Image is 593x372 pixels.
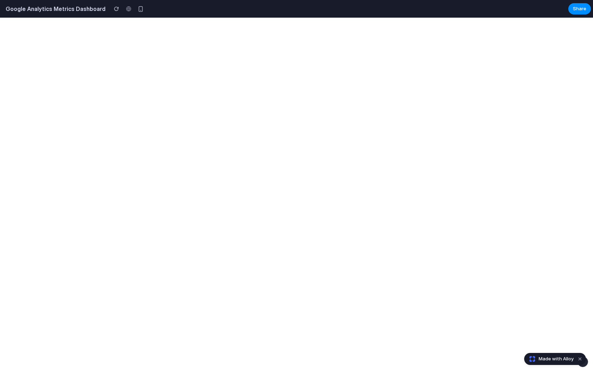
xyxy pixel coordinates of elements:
[573,5,586,12] span: Share
[568,3,591,14] button: Share
[539,355,574,362] span: Made with Alloy
[3,5,106,13] h2: Google Analytics Metrics Dashboard
[525,355,574,362] a: Made with Alloy
[576,355,584,363] button: Dismiss watermark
